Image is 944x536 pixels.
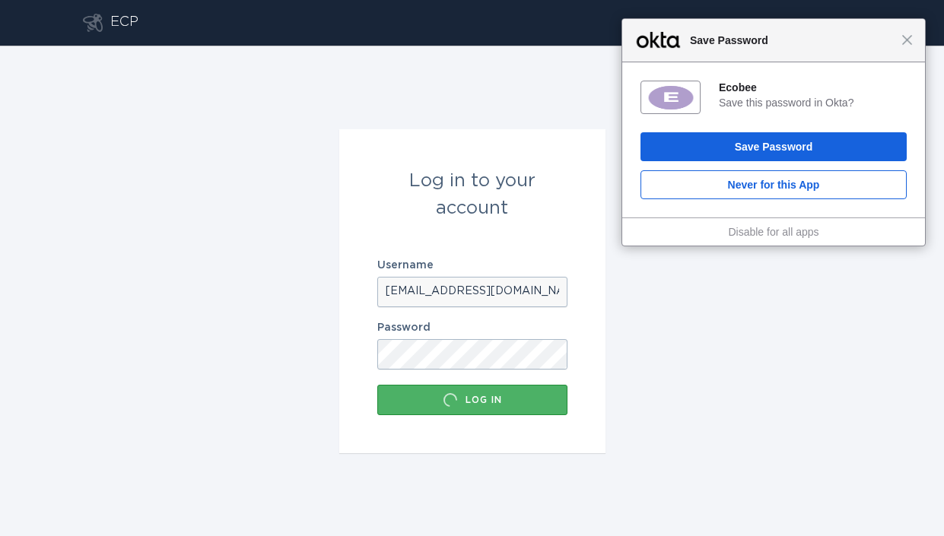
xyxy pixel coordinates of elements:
button: Go to dashboard [83,14,103,32]
div: Log in to your account [377,167,567,222]
div: Save this password in Okta? [719,96,907,109]
label: Username [377,260,567,271]
a: Disable for all apps [728,226,818,238]
span: Close [901,34,913,46]
button: Log in [377,385,567,415]
button: Save Password [640,132,907,161]
label: Password [377,322,567,333]
button: Never for this App [640,170,907,199]
img: 4WkwTMAAAAGSURBVAMA4pL5s6OVNoEAAAAASUVORK5CYII= [646,84,696,111]
div: Log in [385,392,560,408]
div: ECP [110,14,138,32]
span: Save Password [682,31,901,49]
div: Ecobee [719,81,907,94]
div: Loading [443,392,458,408]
